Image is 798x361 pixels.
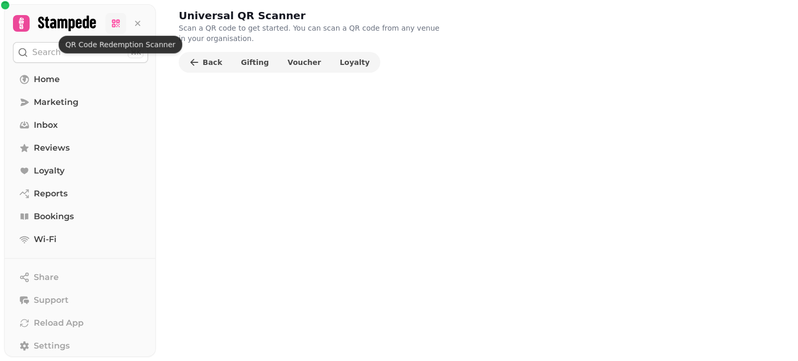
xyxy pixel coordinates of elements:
span: Reviews [34,142,70,154]
a: Settings [13,336,148,356]
a: Reports [13,183,148,204]
span: Back [203,59,222,66]
span: Settings [34,340,70,352]
span: Loyalty [34,165,64,177]
p: Search [32,46,61,59]
div: QR Code Redemption Scanner [59,36,182,54]
button: Reload App [13,313,148,333]
a: Bookings [13,206,148,227]
a: Inbox [13,115,148,136]
a: Marketing [13,92,148,113]
a: Loyalty [13,161,148,181]
span: Share [34,271,59,284]
span: Support [34,294,69,306]
button: Back [181,54,231,71]
span: Loyalty [340,59,370,66]
span: Inbox [34,119,58,131]
span: Wi-Fi [34,233,57,246]
button: Loyalty [331,54,378,71]
button: Voucher [280,54,329,71]
a: Reviews [13,138,148,158]
span: Home [34,73,60,86]
span: Marketing [34,96,78,109]
span: Reload App [34,317,84,329]
span: Reports [34,188,68,200]
button: Search⌘K [13,42,148,63]
button: Support [13,290,148,311]
h2: Universal QR Scanner [179,8,378,23]
span: Voucher [288,59,321,66]
button: Gifting [233,54,277,71]
a: Wi-Fi [13,229,148,250]
p: Scan a QR code to get started. You can scan a QR code from any venue in your organisation. [179,23,445,44]
button: Share [13,267,148,288]
span: Bookings [34,210,74,223]
span: Gifting [241,59,269,66]
a: Home [13,69,148,90]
